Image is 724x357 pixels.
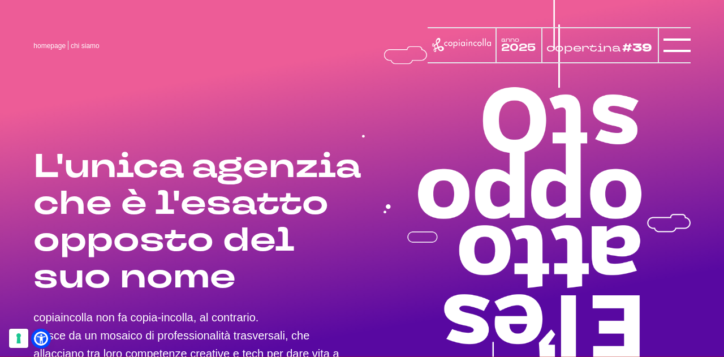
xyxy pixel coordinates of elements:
[546,40,622,55] tspan: copertina
[9,329,28,348] button: Le tue preferenze relative al consenso per le tecnologie di tracciamento
[501,41,536,54] tspan: 2025
[34,332,48,346] a: Open Accessibility Menu
[33,148,362,295] h1: L'unica agenzia che è l'esatto opposto del suo nome
[623,40,653,56] tspan: #39
[33,42,66,50] a: homepage
[501,36,519,44] tspan: anno
[71,42,100,50] span: chi siamo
